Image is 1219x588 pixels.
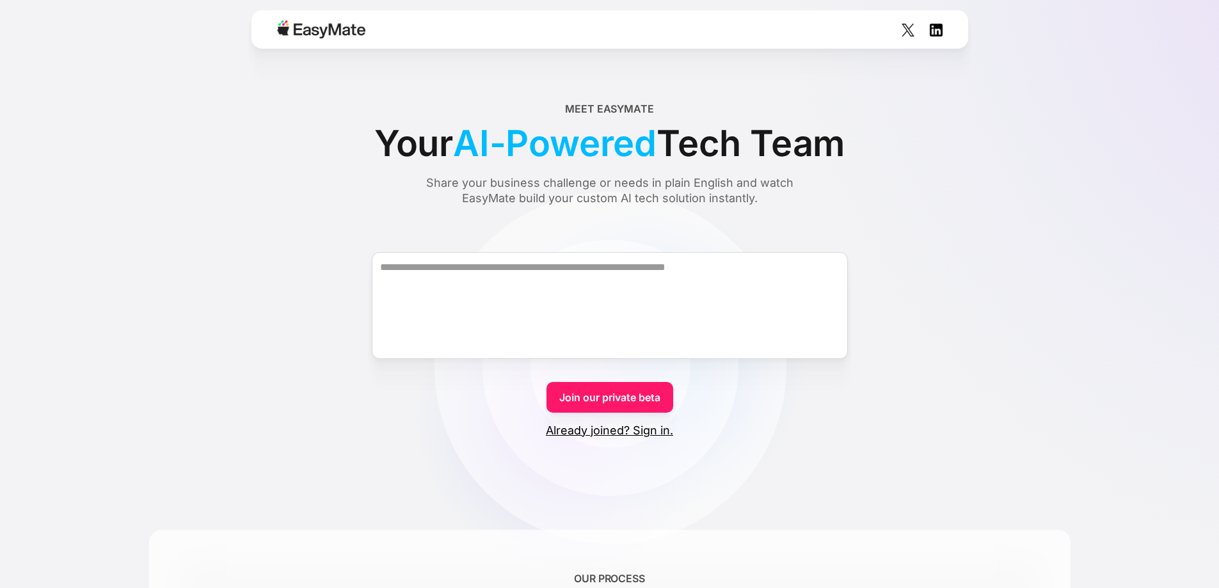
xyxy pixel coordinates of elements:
div: Your [374,116,845,170]
a: Already joined? Sign in. [546,423,673,438]
div: OUR PROCESS [574,571,645,586]
a: Join our private beta [546,382,673,413]
img: Social Icon [930,24,943,36]
img: Social Icon [902,24,914,36]
span: AI-Powered [453,116,657,170]
form: Form [149,229,1071,438]
img: Easymate logo [277,20,365,38]
div: Share your business challenge or needs in plain English and watch EasyMate build your custom AI t... [402,175,818,206]
div: Meet EasyMate [565,101,654,116]
span: Tech Team [657,116,845,170]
